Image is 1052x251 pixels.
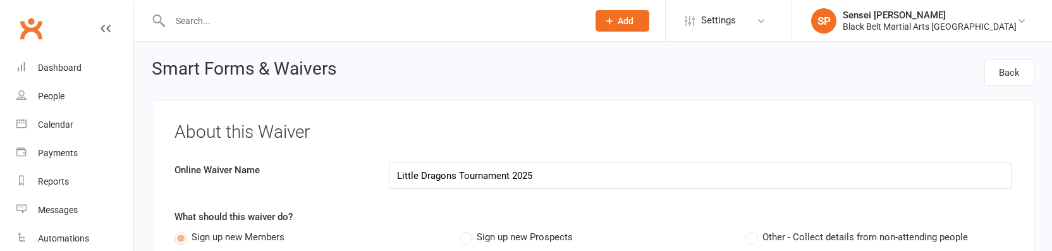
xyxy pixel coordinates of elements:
[38,205,78,215] div: Messages
[165,162,379,178] label: Online Waiver Name
[16,111,133,139] a: Calendar
[618,16,633,26] span: Add
[843,9,1017,21] div: Sensei [PERSON_NAME]
[38,233,89,243] div: Automations
[15,13,47,44] a: Clubworx
[38,176,69,187] div: Reports
[16,54,133,82] a: Dashboard
[762,230,968,243] span: Other - Collect details from non-attending people
[38,119,73,130] div: Calendar
[16,168,133,196] a: Reports
[38,148,78,158] div: Payments
[38,91,64,101] div: People
[811,8,836,34] div: SP
[38,63,82,73] div: Dashboard
[596,10,649,32] button: Add
[192,230,284,243] span: Sign up new Members
[843,21,1017,32] div: Black Belt Martial Arts [GEOGRAPHIC_DATA]
[152,59,336,82] h2: Smart Forms & Waivers
[166,12,579,30] input: Search...
[174,209,293,224] label: What should this waiver do?
[984,59,1034,86] a: Back
[701,6,736,35] span: Settings
[16,139,133,168] a: Payments
[477,230,573,243] span: Sign up new Prospects
[16,82,133,111] a: People
[16,196,133,224] a: Messages
[174,123,1012,142] h3: About this Waiver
